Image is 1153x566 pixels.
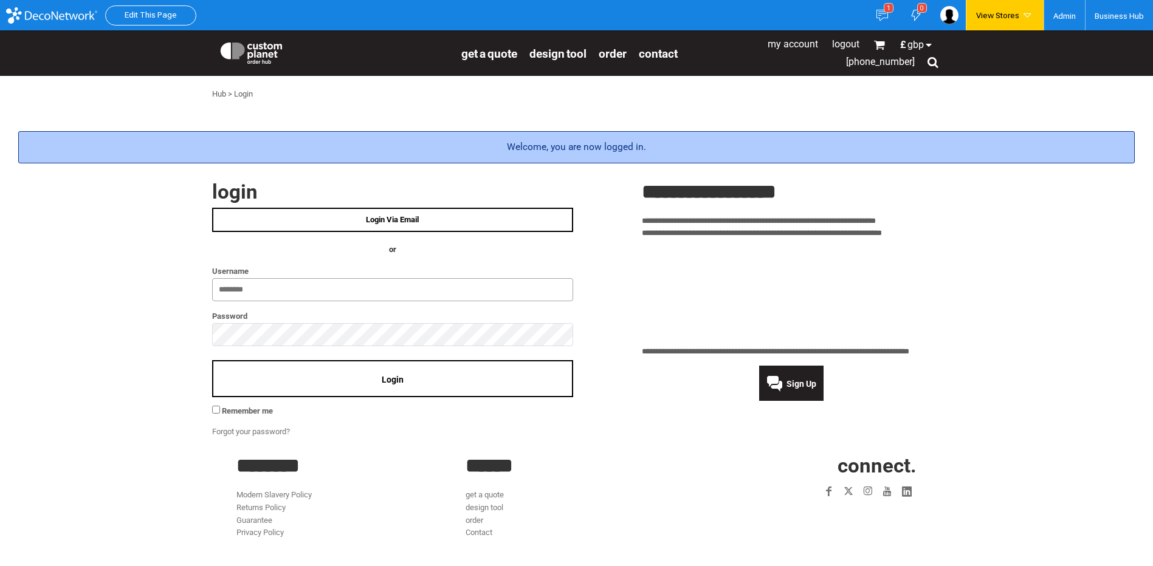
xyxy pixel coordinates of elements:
a: Privacy Policy [236,528,284,537]
a: Returns Policy [236,503,286,512]
iframe: Customer reviews powered by Trustpilot [749,508,917,523]
a: Logout [832,38,859,50]
span: Login Via Email [366,215,419,224]
span: £ [900,40,907,50]
span: GBP [907,40,924,50]
span: Contact [639,47,678,61]
div: 1 [884,3,893,13]
h4: OR [212,244,573,256]
a: get a quote [466,490,504,499]
div: Welcome, you are now logged in. [18,131,1135,163]
span: Sign Up [786,379,816,389]
a: Contact [466,528,492,537]
a: Hub [212,89,226,98]
label: Username [212,264,573,278]
label: Password [212,309,573,323]
a: Login Via Email [212,208,573,232]
a: get a quote [461,46,517,60]
a: order [466,516,483,525]
a: Guarantee [236,516,272,525]
a: design tool [466,503,503,512]
div: > [228,88,232,101]
span: get a quote [461,47,517,61]
h2: CONNECT. [695,455,917,476]
a: Forgot your password? [212,427,290,436]
a: Modern Slavery Policy [236,490,312,499]
a: design tool [529,46,587,60]
span: design tool [529,47,587,61]
span: Remember me [222,406,273,415]
a: order [599,46,627,60]
div: Login [234,88,253,101]
span: Login [382,375,404,384]
iframe: Customer reviews powered by Trustpilot [642,247,941,338]
div: 0 [917,3,927,13]
span: order [599,47,627,61]
h2: Login [212,182,573,202]
span: [PHONE_NUMBER] [846,56,915,67]
a: Contact [639,46,678,60]
a: Custom Planet [212,33,455,70]
img: Custom Planet [218,39,284,64]
a: Edit This Page [125,10,177,19]
a: My Account [768,38,818,50]
input: Remember me [212,406,220,414]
